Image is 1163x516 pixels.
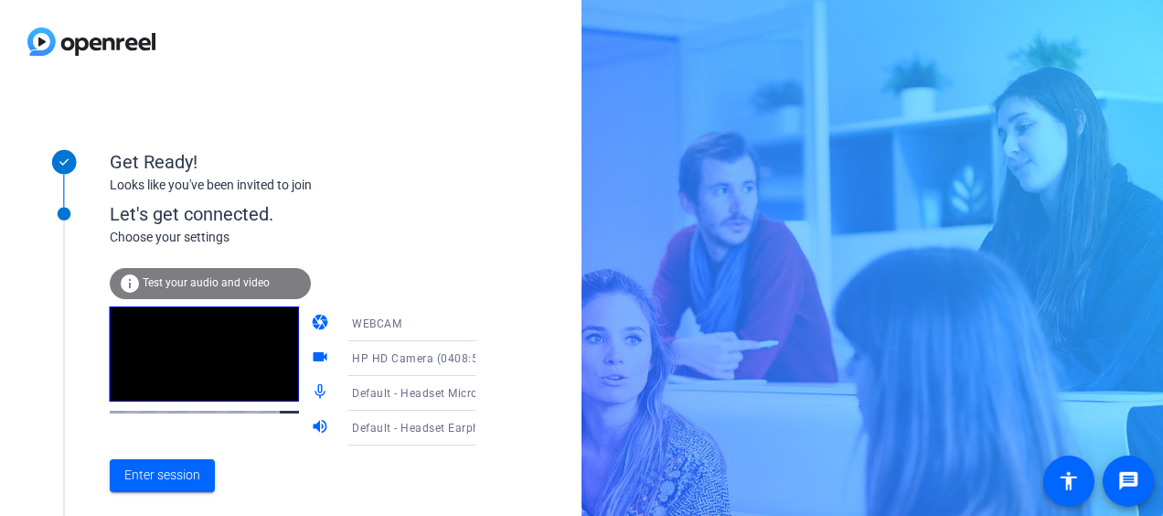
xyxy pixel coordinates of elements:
[352,317,401,330] span: WEBCAM
[352,350,503,365] span: HP HD Camera (0408:5348)
[110,200,513,228] div: Let's get connected.
[311,313,333,335] mat-icon: camera
[311,382,333,404] mat-icon: mic_none
[110,228,513,247] div: Choose your settings
[1058,470,1080,492] mat-icon: accessibility
[1117,470,1139,492] mat-icon: message
[110,176,475,195] div: Looks like you've been invited to join
[352,385,650,400] span: Default - Headset Microphone (Poly BT700) (047f:02e6)
[124,466,200,485] span: Enter session
[311,348,333,370] mat-icon: videocam
[311,417,333,439] mat-icon: volume_up
[119,273,141,295] mat-icon: info
[352,420,638,435] span: Default - Headset Earphone (Poly BT700) (047f:02e6)
[143,276,270,289] span: Test your audio and video
[110,459,215,492] button: Enter session
[110,148,475,176] div: Get Ready!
